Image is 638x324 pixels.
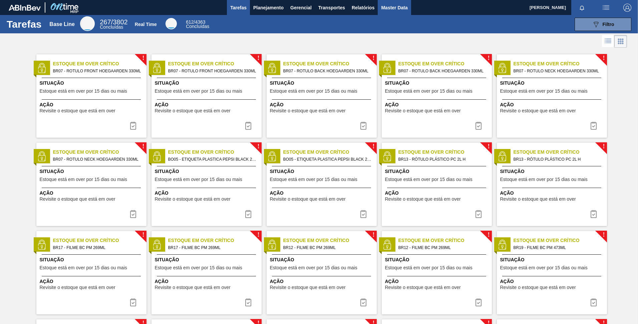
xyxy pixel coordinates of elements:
[168,67,256,75] span: BR07 - ROTULO FRONT HOEGAARDEN 330ML
[40,101,145,108] span: Ação
[497,63,507,73] img: status
[40,168,145,175] span: Situação
[155,190,260,197] span: Ação
[355,296,371,309] div: Completar tarefa: 29707836
[372,56,374,61] span: !
[270,256,375,263] span: Situação
[267,151,277,161] img: status
[168,156,256,163] span: BO05 - ETIQUETA PLASTICA PEPSI BLACK 250ML
[385,256,490,263] span: Situação
[283,244,371,251] span: BR12 - FILME BC PM 269ML
[270,197,346,202] span: Revisite o estoque que está em over
[470,119,487,132] button: icon-task complete
[372,144,374,149] span: !
[53,149,146,156] span: Estoque em Over Crítico
[283,156,371,163] span: BO05 - ETIQUETA PLASTICA PEPSI BLACK 250ML
[385,89,472,94] span: Estoque está em over por 15 dias ou mais
[355,207,371,221] button: icon-task complete
[514,244,602,251] span: BR19 - FILME BC PM 473ML
[40,108,115,113] span: Revisite o estoque que está em over
[398,156,487,163] span: BR13 - RÓTULO PLÁSTICO PC 2L H
[129,210,137,218] img: icon-task complete
[53,244,141,251] span: BR17 - FILME BC PM 269ML
[240,119,256,132] div: Completar tarefa: 29707830
[155,256,260,263] span: Situação
[385,265,472,270] span: Estoque está em over por 15 dias ou mais
[270,80,375,87] span: Situação
[500,80,605,87] span: Situação
[385,190,490,197] span: Ação
[283,237,377,244] span: Estoque em Over Crítico
[244,210,252,218] img: icon-task complete
[168,60,262,67] span: Estoque em Over Crítico
[37,151,47,161] img: status
[267,63,277,73] img: status
[500,265,588,270] span: Estoque está em over por 15 dias ou mais
[40,80,145,87] span: Situação
[270,177,357,182] span: Estoque está em over por 15 dias ou mais
[385,101,490,108] span: Ação
[142,144,144,149] span: !
[586,296,602,309] button: icon-task complete
[470,207,487,221] button: icon-task complete
[398,244,487,251] span: BR12 - FILME BC PM 269ML
[135,22,157,27] div: Real Time
[100,18,127,26] span: / 3802
[40,278,145,285] span: Ação
[474,298,483,306] img: icon-task complete
[488,56,490,61] span: !
[290,4,312,12] span: Gerencial
[488,232,490,237] span: !
[603,144,605,149] span: !
[152,63,162,73] img: status
[53,60,146,67] span: Estoque em Over Crítico
[602,35,614,48] div: Visão em Lista
[125,207,141,221] button: icon-task complete
[155,108,231,113] span: Revisite o estoque que está em over
[500,108,576,113] span: Revisite o estoque que está em over
[244,298,252,306] img: icon-task complete
[514,60,607,67] span: Estoque em Over Crítico
[125,207,141,221] div: Completar tarefa: 29707832
[267,240,277,250] img: status
[186,19,205,25] span: / 4363
[514,237,607,244] span: Estoque em Over Crítico
[318,4,345,12] span: Transportes
[142,232,144,237] span: !
[500,190,605,197] span: Ação
[40,197,115,202] span: Revisite o estoque que está em over
[9,5,41,11] img: TNhmsLtSVTkK8tSr43FrP2fwEKptu5GPRR3wAAAABJRU5ErkJggg==
[385,108,461,113] span: Revisite o estoque que está em over
[398,67,487,75] span: BR07 - ROTULO BACK HOEGAARDEN 330ML
[186,19,194,25] span: 612
[244,122,252,130] img: icon-task complete
[359,210,367,218] img: icon-task complete
[372,232,374,237] span: !
[7,20,42,28] h1: Tarefas
[470,296,487,309] div: Completar tarefa: 29707836
[500,168,605,175] span: Situação
[257,232,259,237] span: !
[382,63,392,73] img: status
[240,119,256,132] button: icon-task complete
[186,24,209,29] span: Concluídas
[283,60,377,67] span: Estoque em Over Crítico
[100,18,111,26] span: 267
[155,89,242,94] span: Estoque está em over por 15 dias ou mais
[586,207,602,221] div: Completar tarefa: 29707834
[381,4,407,12] span: Master Data
[382,240,392,250] img: status
[155,80,260,87] span: Situação
[603,232,605,237] span: !
[352,4,374,12] span: Relatórios
[155,101,260,108] span: Ação
[142,56,144,61] span: !
[283,149,377,156] span: Estoque em Over Crítico
[385,197,461,202] span: Revisite o estoque que está em over
[155,168,260,175] span: Situação
[514,149,607,156] span: Estoque em Over Crítico
[623,4,631,12] img: Logout
[500,89,588,94] span: Estoque está em over por 15 dias ou mais
[385,278,490,285] span: Ação
[398,149,492,156] span: Estoque em Over Crítico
